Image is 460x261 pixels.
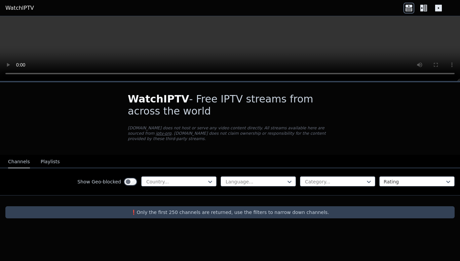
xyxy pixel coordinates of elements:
[5,4,34,12] a: WatchIPTV
[156,131,171,136] a: iptv-org
[128,93,189,105] span: WatchIPTV
[128,93,332,117] h1: - Free IPTV streams from across the world
[8,209,452,216] p: ❗️Only the first 250 channels are returned, use the filters to narrow down channels.
[41,156,60,168] button: Playlists
[8,156,30,168] button: Channels
[77,178,121,185] label: Show Geo-blocked
[128,125,332,141] p: [DOMAIN_NAME] does not host or serve any video content directly. All streams available here are s...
